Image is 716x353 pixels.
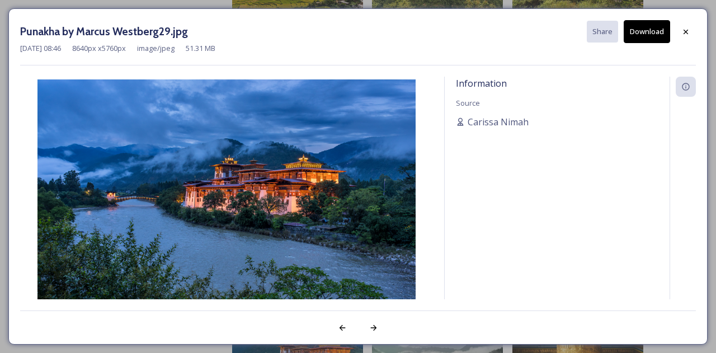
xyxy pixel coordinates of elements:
[20,43,61,54] span: [DATE] 08:46
[186,43,215,54] span: 51.31 MB
[137,43,175,54] span: image/jpeg
[624,20,670,43] button: Download
[20,23,188,40] h3: Punakha by Marcus Westberg29.jpg
[456,77,507,90] span: Information
[20,79,433,332] img: Punakha%20by%20Marcus%20Westberg29.jpg
[456,98,480,108] span: Source
[587,21,618,43] button: Share
[468,115,529,129] span: Carissa Nimah
[72,43,126,54] span: 8640 px x 5760 px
